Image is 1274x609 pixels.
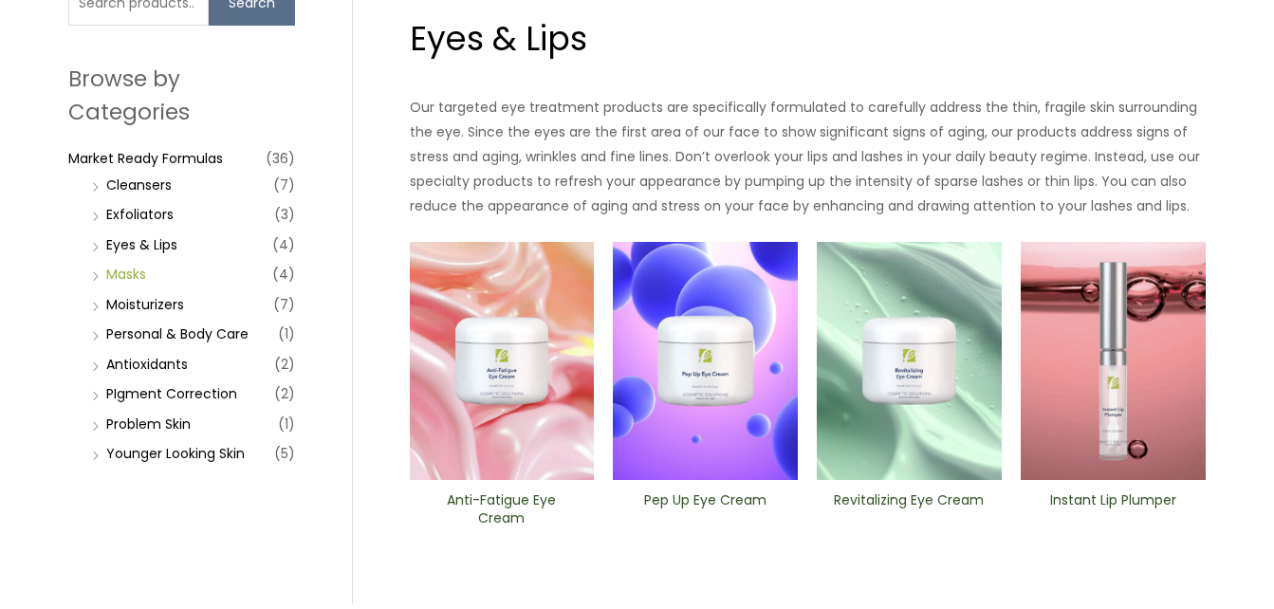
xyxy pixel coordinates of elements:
a: Revitalizing ​Eye Cream [833,491,986,534]
a: Moisturizers [106,295,184,314]
a: Pep Up Eye Cream [629,491,782,534]
h2: Anti-Fatigue Eye Cream [425,491,578,527]
a: Eyes & Lips [106,235,177,254]
h2: Pep Up Eye Cream [629,491,782,527]
span: (7) [273,291,295,318]
img: Revitalizing ​Eye Cream [817,242,1002,481]
span: (36) [266,145,295,172]
span: (4) [272,231,295,258]
h2: Instant Lip Plumper [1037,491,1190,527]
a: Anti-Fatigue Eye Cream [425,491,578,534]
h2: Revitalizing ​Eye Cream [833,491,986,527]
img: Instant Lip Plumper [1021,242,1206,481]
span: (1) [278,411,295,437]
a: Problem Skin [106,415,191,434]
a: Market Ready Formulas [68,149,223,168]
a: Antioxidants [106,355,188,374]
a: Instant Lip Plumper [1037,491,1190,534]
a: Masks [106,265,146,284]
a: Exfoliators [106,205,174,224]
span: (2) [274,380,295,407]
span: (2) [274,351,295,378]
span: (7) [273,172,295,198]
span: (5) [274,440,295,467]
p: Our targeted eye treatment products are specifically formulated to carefully address the thin, fr... [410,95,1206,218]
h2: Browse by Categories [68,63,295,127]
span: (1) [278,321,295,347]
img: Anti Fatigue Eye Cream [410,242,595,481]
a: Personal & Body Care [106,324,249,343]
a: PIgment Correction [106,384,237,403]
a: Younger Looking Skin [106,444,245,463]
h1: Eyes & Lips [410,15,1206,62]
a: Cleansers [106,175,172,194]
img: Pep Up Eye Cream [613,242,798,481]
span: (4) [272,261,295,287]
span: (3) [274,201,295,228]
